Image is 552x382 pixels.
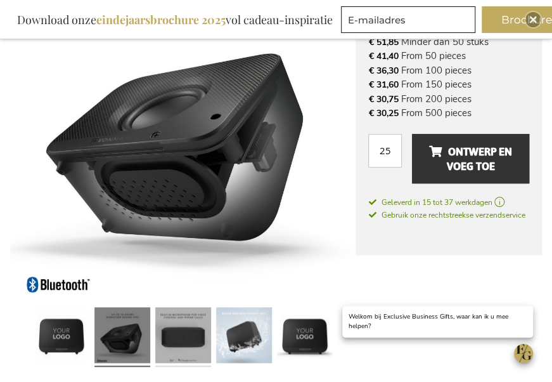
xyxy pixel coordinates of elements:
[368,35,529,49] li: Minder dan 50 stuks
[368,134,402,168] input: Aantal
[368,65,398,77] span: € 36,30
[368,49,529,63] li: From 50 pieces
[368,93,398,105] span: € 30,75
[368,77,529,91] li: From 150 pieces
[368,197,529,208] a: Geleverd in 15 tot 37 werkdagen
[368,63,529,77] li: From 100 pieces
[368,92,529,106] li: From 200 pieces
[525,12,541,27] div: Close
[368,208,525,221] a: Gebruik onze rechtstreekse verzendservice
[96,12,226,27] b: eindejaarsbrochure 2025
[412,134,529,183] button: Ontwerp en voeg toe
[216,302,272,372] a: Vonmählen Air Beats Go
[155,302,211,372] a: Vonmählen Air Beats Go
[341,6,475,33] input: E-mailadres
[11,6,338,33] div: Download onze vol cadeau-inspiratie
[529,16,537,23] img: Close
[277,302,333,372] a: Vonmahlen Air Beats Go
[368,36,398,48] span: € 51,85
[368,79,398,91] span: € 31,60
[368,50,398,62] span: € 41,40
[341,6,479,37] form: marketing offers and promotions
[34,302,89,372] a: Vonmahlen Air Beats GO
[368,107,398,119] span: € 30,25
[368,210,525,220] span: Gebruik onze rechtstreekse verzendservice
[429,142,512,176] span: Ontwerp en voeg toe
[368,106,529,120] li: From 500 pieces
[94,302,150,372] a: Vonmählen Air Beats Go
